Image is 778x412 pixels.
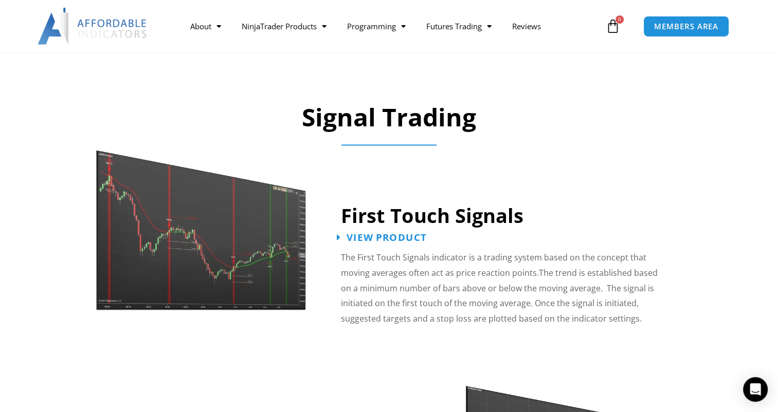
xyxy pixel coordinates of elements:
[180,14,603,38] nav: Menu
[643,16,729,37] a: MEMBERS AREA
[180,14,231,38] a: About
[416,14,502,38] a: Futures Trading
[654,23,718,30] span: MEMBERS AREA
[38,8,148,45] img: LogoAI | Affordable Indicators – NinjaTrader
[341,250,667,327] p: The First Touch Signals indicator is a trading system based on the concept that moving averages o...
[502,14,551,38] a: Reviews
[347,233,427,242] span: View Product
[337,14,416,38] a: Programming
[341,202,523,229] a: First Touch Signals
[73,101,705,133] h2: Signal Trading
[590,11,636,41] a: 0
[96,128,307,310] img: First Touch Signals 1 | Affordable Indicators – NinjaTrader
[231,14,337,38] a: NinjaTrader Products
[616,15,624,24] span: 0
[337,233,427,242] a: View Product
[743,377,768,402] div: Open Intercom Messenger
